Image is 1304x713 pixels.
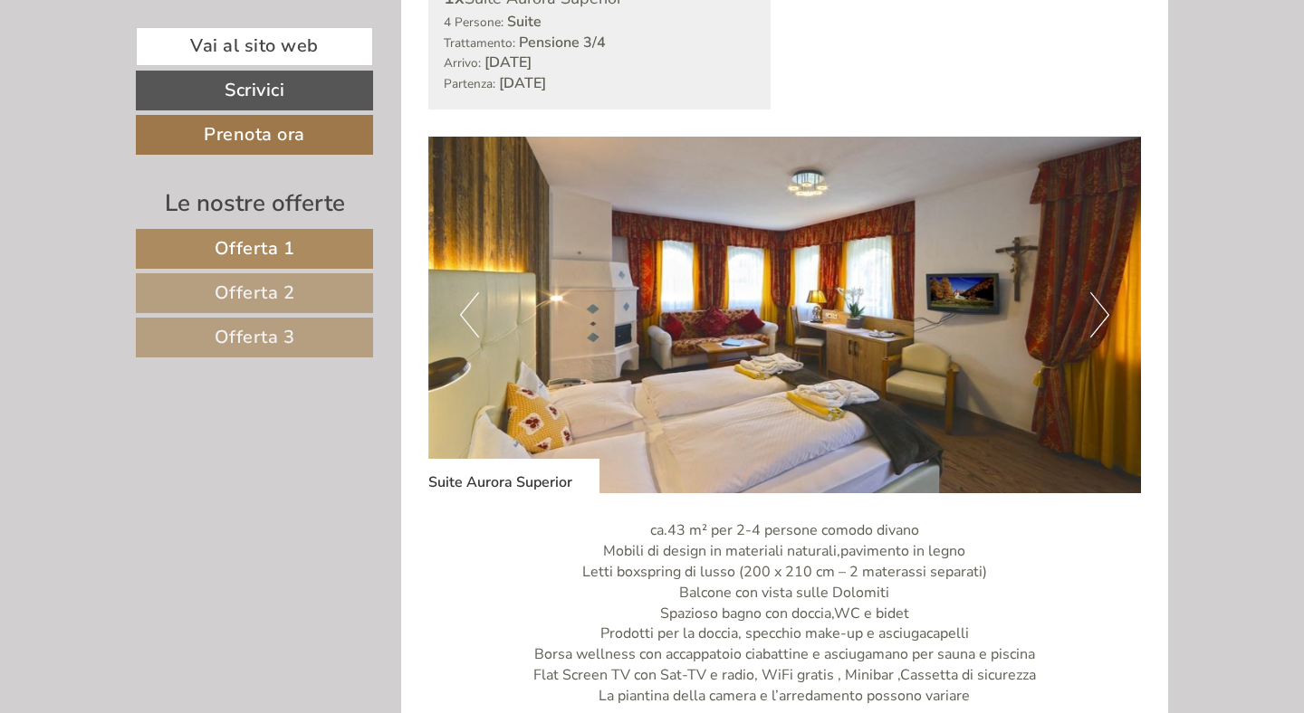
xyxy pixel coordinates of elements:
[136,186,373,220] div: Le nostre offerte
[215,325,295,349] span: Offerta 3
[215,280,295,305] span: Offerta 2
[499,73,546,93] b: [DATE]
[484,52,532,72] b: [DATE]
[136,27,373,66] a: Vai al sito web
[519,33,606,52] b: Pensione 3/4
[428,520,1142,707] p: ca.43 m² per 2-4 persone comodo divano Mobili di design in materiali naturali,pavimento in legno ...
[27,52,274,67] div: Hotel Kristall
[428,459,599,493] div: Suite Aurora Superior
[27,88,274,100] small: 00:35
[428,137,1142,493] img: image
[136,71,373,110] a: Scrivici
[444,14,503,31] small: 4 Persone:
[215,236,295,261] span: Offerta 1
[1090,292,1109,337] button: Next
[136,115,373,155] a: Prenota ora
[444,34,515,52] small: Trattamento:
[14,49,283,104] div: Buon giorno, come possiamo aiutarla?
[317,14,398,44] div: sabato
[617,469,714,509] button: Invia
[444,54,481,71] small: Arrivo:
[507,12,542,32] b: Suite
[460,292,479,337] button: Previous
[444,75,495,92] small: Partenza:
